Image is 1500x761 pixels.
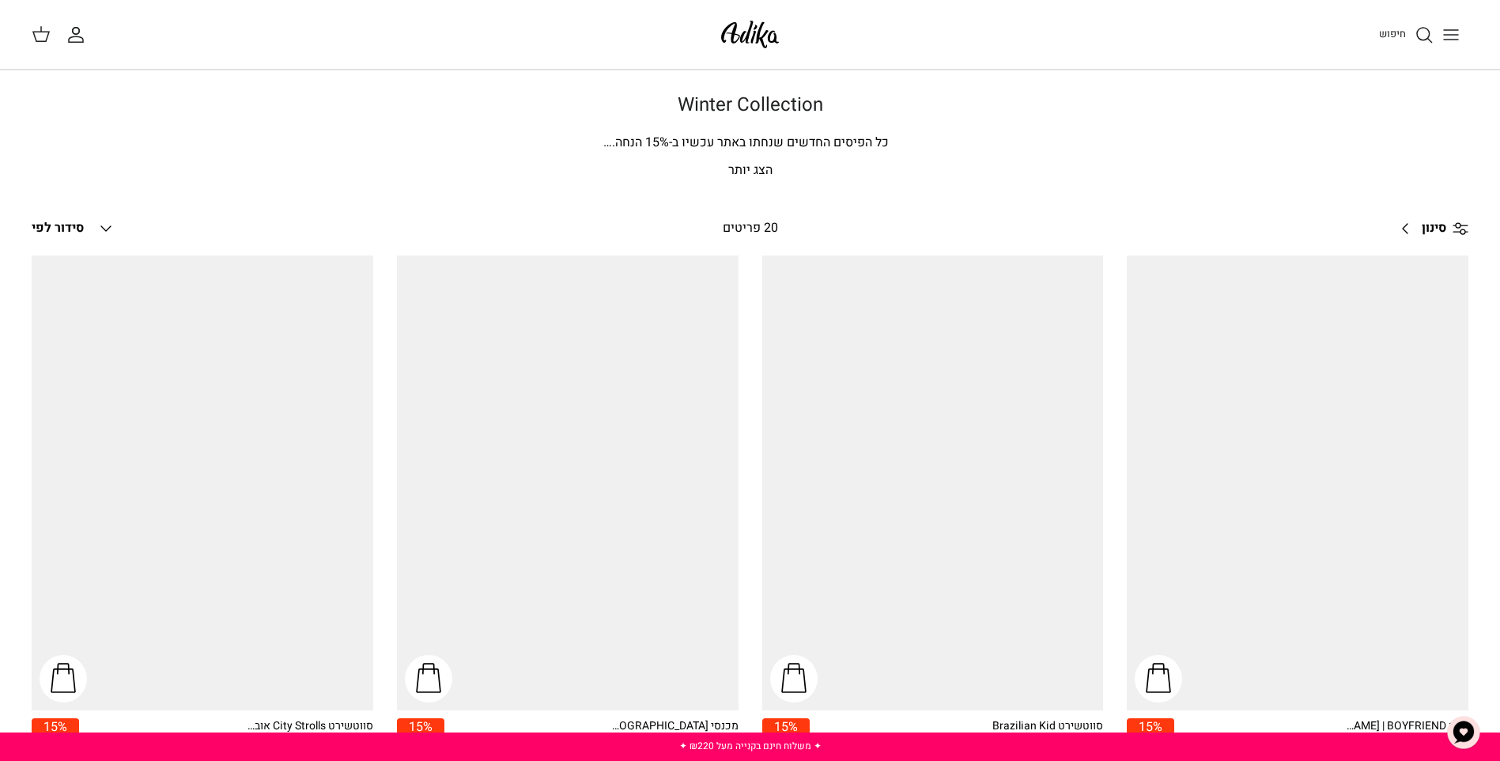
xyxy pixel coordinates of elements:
[32,211,115,246] button: סידור לפי
[1174,718,1468,752] a: ג׳ינס All Or Nothing [PERSON_NAME] | BOYFRIEND 186.90 ₪ 219.90 ₪
[444,718,739,752] a: מכנסי [GEOGRAPHIC_DATA] 152.90 ₪ 179.90 ₪
[32,218,84,237] span: סידור לפי
[397,256,739,711] a: מכנסי טרנינג City strolls
[1127,718,1174,735] span: 15%
[977,718,1103,735] div: סווטשירט Brazilian Kid
[1422,218,1446,239] span: סינון
[603,133,669,152] span: % הנחה.
[32,718,79,752] a: 15%
[1434,17,1468,52] button: Toggle menu
[247,718,373,735] div: סווטשירט City Strolls אוברסייז
[762,718,810,752] a: 15%
[679,739,822,753] a: ✦ משלוח חינם בקנייה מעל ₪220 ✦
[762,718,810,735] span: 15%
[1379,25,1434,44] a: חיפוש
[32,256,373,711] a: סווטשירט City Strolls אוברסייז
[810,718,1104,752] a: סווטשירט Brazilian Kid 118.90 ₪ 139.90 ₪
[1440,709,1487,756] button: צ'אט
[197,161,1304,181] p: הצג יותר
[1390,210,1468,248] a: סינון
[716,16,784,53] img: Adika IL
[669,133,889,152] span: כל הפיסים החדשים שנחתו באתר עכשיו ב-
[645,133,659,152] span: 15
[584,218,916,239] div: 20 פריטים
[612,718,739,735] div: מכנסי [GEOGRAPHIC_DATA]
[397,718,444,752] a: 15%
[32,718,79,735] span: 15%
[397,718,444,735] span: 15%
[1342,718,1468,735] div: ג׳ינס All Or Nothing [PERSON_NAME] | BOYFRIEND
[1127,718,1174,752] a: 15%
[1127,256,1468,711] a: ג׳ינס All Or Nothing קריס-קרוס | BOYFRIEND
[197,94,1304,117] h1: Winter Collection
[66,25,92,44] a: החשבון שלי
[1379,26,1406,41] span: חיפוש
[79,718,373,752] a: סווטשירט City Strolls אוברסייז 152.90 ₪ 179.90 ₪
[762,256,1104,711] a: סווטשירט Brazilian Kid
